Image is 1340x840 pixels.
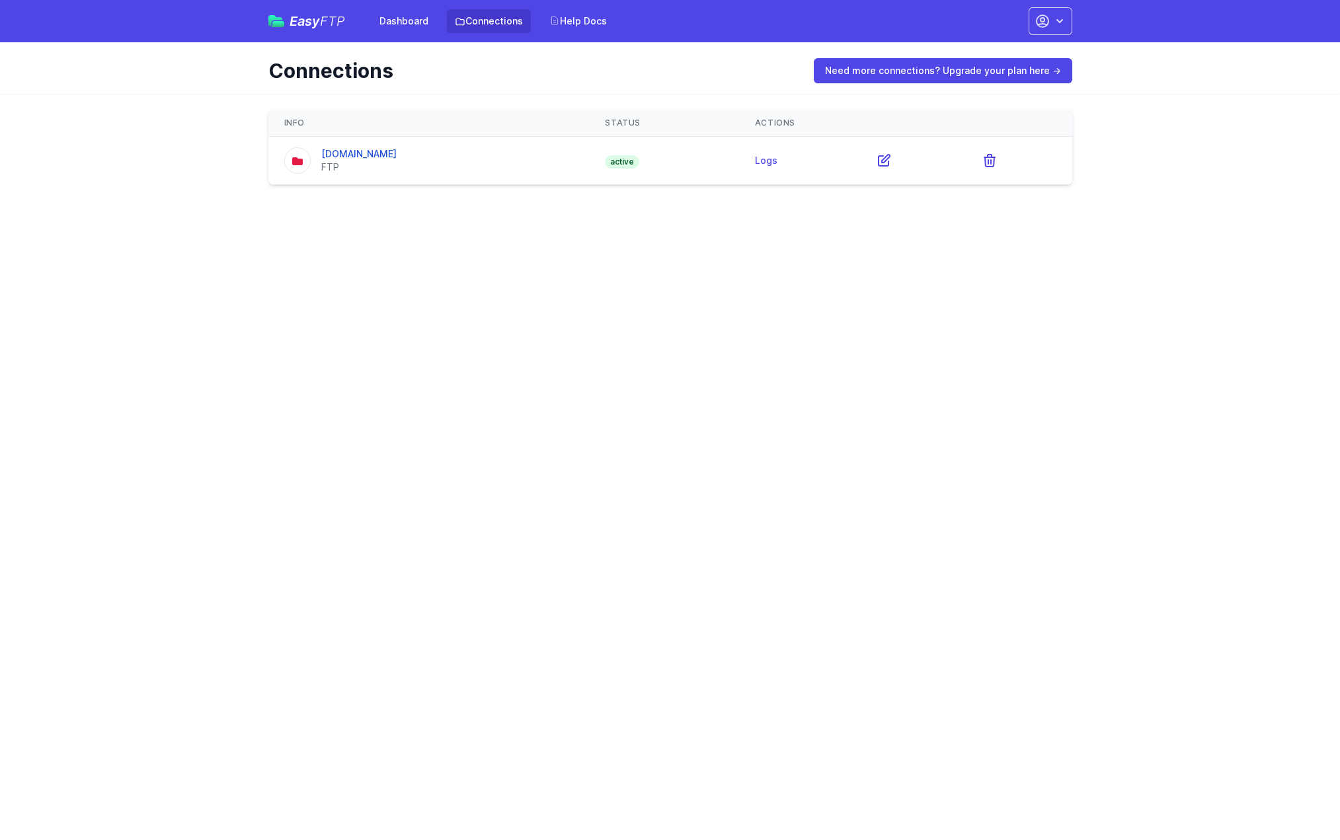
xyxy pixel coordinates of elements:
a: Connections [447,9,531,33]
span: active [605,155,639,169]
th: Status [589,110,738,137]
a: EasyFTP [268,15,345,28]
span: FTP [320,13,345,29]
a: Dashboard [372,9,436,33]
div: FTP [321,161,397,174]
h1: Connections [268,59,795,83]
a: Need more connections? Upgrade your plan here → [814,58,1072,83]
th: Info [268,110,590,137]
th: Actions [739,110,1072,137]
a: Help Docs [541,9,615,33]
span: Easy [290,15,345,28]
a: [DOMAIN_NAME] [321,148,397,159]
a: Logs [755,155,777,166]
img: easyftp_logo.png [268,15,284,27]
